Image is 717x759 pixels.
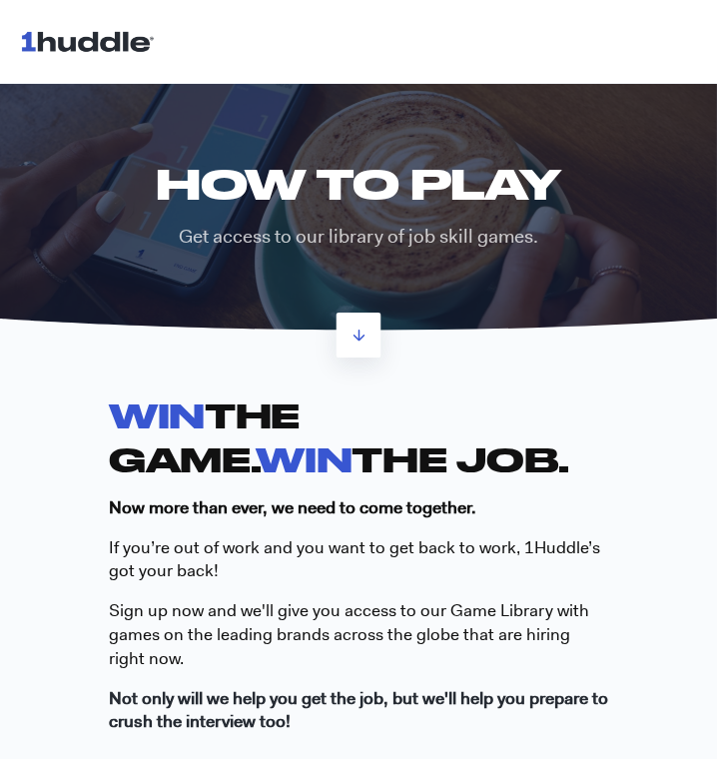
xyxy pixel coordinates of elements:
[109,395,205,434] span: WIN
[109,224,608,251] p: Get access to our library of job skill games.
[109,496,476,518] strong: Now more than ever, we need to come together.
[109,395,569,477] strong: THE GAME. THE JOB.
[109,599,589,669] span: ign up now and we'll give you access to our Game Library with games on the leading brands across ...
[109,599,608,670] p: S
[256,439,352,478] span: WIN
[109,160,608,208] h1: HOW TO PLAY
[109,687,608,733] strong: Not only will we help you get the job, but we'll help you prepare to crush the interview too!
[20,22,163,60] img: 1huddle
[109,536,600,582] span: If you’re out of work and you want to get back to work, 1Huddle’s got your back!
